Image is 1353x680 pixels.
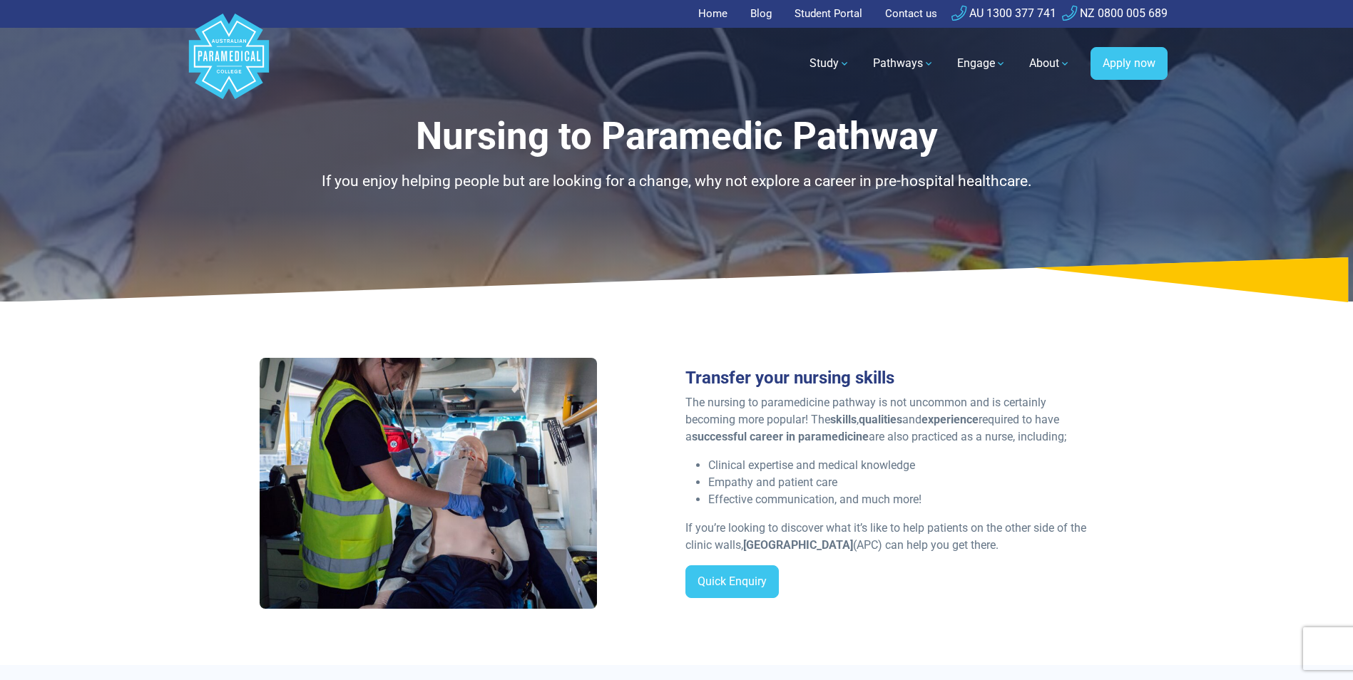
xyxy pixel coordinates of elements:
a: Engage [949,43,1015,83]
a: NZ 0800 005 689 [1062,6,1168,20]
a: Apply now [1091,47,1168,80]
strong: skills [830,413,857,426]
li: Empathy and patient care [708,474,1094,491]
a: Quick Enquiry [685,565,779,598]
p: The nursing to paramedicine pathway is not uncommon and is certainly becoming more popular! The ,... [685,394,1094,445]
li: Effective communication, and much more! [708,491,1094,508]
p: If you’re looking to discover what it’s like to help patients on the other side of the clinic wal... [685,520,1094,554]
a: AU 1300 377 741 [951,6,1056,20]
strong: qualities [859,413,902,426]
strong: [GEOGRAPHIC_DATA] [743,538,853,552]
strong: in paramedicine [786,430,869,443]
h3: Transfer your nursing skills [685,368,1094,388]
a: Australian Paramedical College [186,28,272,100]
a: Study [801,43,859,83]
strong: experience [921,413,979,426]
h1: Nursing to Paramedic Pathway [260,114,1094,159]
li: Clinical expertise and medical knowledge [708,457,1094,474]
a: About [1021,43,1079,83]
strong: successful career [692,430,783,443]
a: Pathways [864,43,943,83]
p: If you enjoy helping people but are looking for a change, why not explore a career in pre-hospita... [260,170,1094,193]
